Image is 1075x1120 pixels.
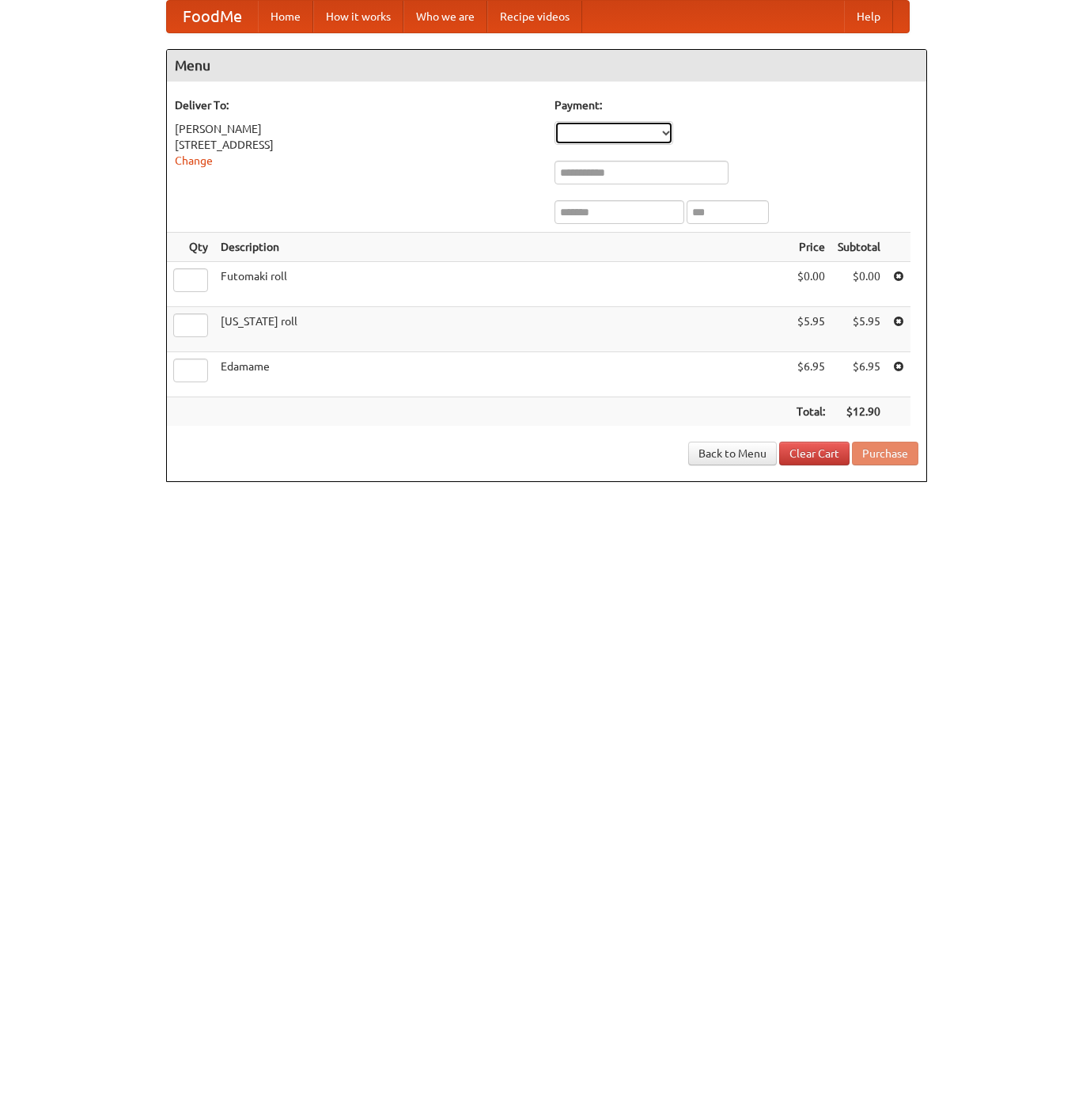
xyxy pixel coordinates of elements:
div: [PERSON_NAME] [175,121,539,137]
a: Home [258,1,313,32]
a: FoodMe [167,1,258,32]
a: Help [844,1,893,32]
a: Who we are [403,1,487,32]
h4: Menu [167,50,926,82]
th: Subtotal [831,233,887,262]
button: Purchase [852,442,918,465]
td: $6.95 [831,352,887,397]
a: Clear Cart [779,442,850,465]
a: Change [175,154,213,167]
a: How it works [313,1,403,32]
th: $12.90 [831,397,887,427]
a: Recipe videos [487,1,582,32]
a: Back to Menu [688,442,777,465]
td: $6.95 [790,352,831,397]
th: Description [214,233,790,262]
td: $5.95 [790,307,831,352]
th: Price [790,233,831,262]
td: [US_STATE] roll [214,307,790,352]
td: $5.95 [831,307,887,352]
th: Qty [167,233,214,262]
td: Edamame [214,352,790,397]
td: $0.00 [790,262,831,307]
td: $0.00 [831,262,887,307]
h5: Deliver To: [175,97,539,113]
h5: Payment: [555,97,918,113]
div: [STREET_ADDRESS] [175,137,539,153]
td: Futomaki roll [214,262,790,307]
th: Total: [790,397,831,427]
